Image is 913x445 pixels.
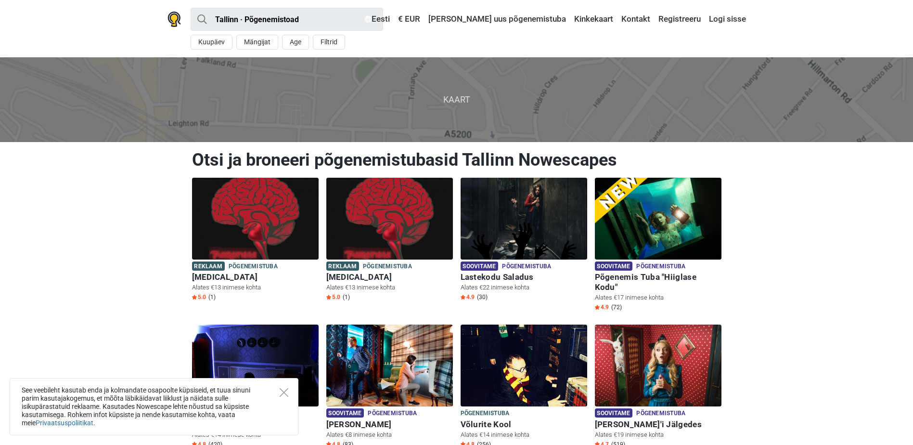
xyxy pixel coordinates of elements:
[313,35,345,50] button: Filtrid
[326,293,340,301] span: 5.0
[595,408,633,418] span: Soovitame
[707,11,746,28] a: Logi sisse
[595,419,721,430] h6: [PERSON_NAME]'i Jälgedes
[461,419,587,430] h6: Võlurite Kool
[192,283,319,292] p: Alates €13 inimese kohta
[461,178,587,260] img: Lastekodu Saladus
[192,178,319,260] img: Paranoia
[192,149,721,170] h1: Otsi ja broneeri põgenemistubasid Tallinn Nowescapes
[572,11,616,28] a: Kinkekaart
[192,272,319,282] h6: [MEDICAL_DATA]
[192,262,225,271] span: Reklaam
[461,262,499,271] span: Soovitame
[191,8,383,31] input: proovi “Tallinn”
[36,419,93,427] a: Privaatsuspoliitikat
[611,303,622,311] span: (72)
[619,11,653,28] a: Kontakt
[461,272,587,282] h6: Lastekodu Saladus
[192,325,319,406] img: Põgenemine Pangast
[282,35,309,50] button: Age
[363,262,412,272] span: Põgenemistuba
[461,431,587,439] p: Alates €14 inimese kohta
[461,178,587,303] a: Lastekodu Saladus Soovitame Põgenemistuba Lastekodu Saladus Alates €22 inimese kohta Star4.9 (30)
[595,272,721,292] h6: Põgenemis Tuba "Hiiglase Kodu"
[362,11,392,28] a: Eesti
[326,272,453,282] h6: [MEDICAL_DATA]
[595,431,721,439] p: Alates €19 inimese kohta
[426,11,568,28] a: [PERSON_NAME] uus põgenemistuba
[461,283,587,292] p: Alates €22 inimese kohta
[280,388,288,397] button: Close
[326,325,453,406] img: Sherlock Holmes
[326,295,331,300] img: Star
[191,35,232,50] button: Kuupäev
[595,305,600,310] img: Star
[656,11,703,28] a: Registreeru
[461,295,465,300] img: Star
[343,293,350,301] span: (1)
[368,408,417,419] span: Põgenemistuba
[208,293,216,301] span: (1)
[236,35,278,50] button: Mängijat
[461,293,475,301] span: 4.9
[10,378,298,435] div: See veebileht kasutab enda ja kolmandate osapoolte küpsiseid, et tuua sinuni parim kasutajakogemu...
[326,178,453,260] img: Paranoia
[192,295,197,300] img: Star
[396,11,423,28] a: € EUR
[595,293,721,302] p: Alates €17 inimese kohta
[636,408,685,419] span: Põgenemistuba
[365,16,372,23] img: Eesti
[636,262,685,272] span: Põgenemistuba
[502,262,551,272] span: Põgenemistuba
[167,12,181,27] img: Nowescape logo
[477,293,488,301] span: (30)
[326,431,453,439] p: Alates €8 inimese kohta
[326,283,453,292] p: Alates €13 inimese kohta
[192,178,319,303] a: Paranoia Reklaam Põgenemistuba [MEDICAL_DATA] Alates €13 inimese kohta Star5.0 (1)
[326,419,453,430] h6: [PERSON_NAME]
[326,178,453,303] a: Paranoia Reklaam Põgenemistuba [MEDICAL_DATA] Alates €13 inimese kohta Star5.0 (1)
[326,262,359,271] span: Reklaam
[326,408,364,418] span: Soovitame
[229,262,278,272] span: Põgenemistuba
[595,325,721,406] img: Alice'i Jälgedes
[595,262,633,271] span: Soovitame
[192,293,206,301] span: 5.0
[595,178,721,260] img: Põgenemis Tuba "Hiiglase Kodu"
[461,408,510,419] span: Põgenemistuba
[595,303,609,311] span: 4.9
[461,325,587,406] img: Võlurite Kool
[595,178,721,314] a: Põgenemis Tuba "Hiiglase Kodu" Soovitame Põgenemistuba Põgenemis Tuba "Hiiglase Kodu" Alates €17 ...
